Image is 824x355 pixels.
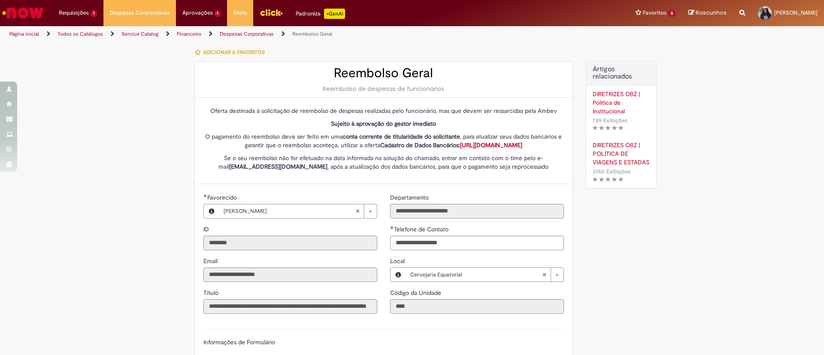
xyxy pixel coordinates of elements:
a: [PERSON_NAME]Limpar campo Favorecido [219,204,377,218]
span: [PERSON_NAME] [224,204,355,218]
button: Adicionar a Favoritos [194,43,270,61]
span: Obrigatório Preenchido [203,194,207,197]
p: Se o seu reembolso não for efetuado na data informada na solução do chamado, entrar em contato co... [203,154,564,171]
img: click_logo_yellow_360x200.png [260,6,283,19]
span: Telefone de Contato [394,225,450,233]
p: Oferta destinada à solicitação de reembolso de despesas realizadas pelo funcionário, mas que deve... [203,106,564,115]
div: Padroniza [296,9,345,19]
a: Service Catalog [121,30,158,37]
span: Requisições [59,9,89,17]
label: Informações de Formulário [203,338,275,346]
a: [URL][DOMAIN_NAME] [460,141,522,149]
label: Somente leitura - ID [203,225,211,234]
span: Favoritos [643,9,666,17]
p: O pagamento do reembolso deve ser feito em uma , para atualizar seus dados bancários e garantir q... [203,132,564,149]
label: Somente leitura - Título [203,288,220,297]
span: 3760 Exibições [593,168,630,175]
a: Reembolso Geral [292,30,332,37]
span: More [233,9,247,17]
span: Obrigatório Preenchido [390,226,394,229]
a: Todos os Catálogos [58,30,103,37]
span: [PERSON_NAME] [774,9,818,16]
label: Somente leitura - Departamento [390,193,430,202]
p: +GenAi [324,9,345,19]
img: ServiceNow [1,4,45,21]
label: Somente leitura - Email [203,257,219,265]
input: ID [203,236,377,250]
a: Despesas Corporativas [220,30,274,37]
label: Somente leitura - Código da Unidade [390,288,443,297]
input: Código da Unidade [390,299,564,314]
input: Título [203,299,377,314]
strong: Sujeito à aprovação do gestor imediato [331,120,436,127]
span: Rascunhos [696,9,727,17]
input: Telefone de Contato [390,236,564,250]
span: Adicionar a Favoritos [203,49,265,56]
span: 1 [91,10,97,17]
h3: Artigos relacionados [593,66,650,81]
a: Cervejaria EquatorialLimpar campo Local [406,268,563,282]
input: Email [203,267,377,282]
div: Reembolso de despesas de funcionários [203,85,564,93]
strong: [EMAIL_ADDRESS][DOMAIN_NAME] [229,163,327,170]
a: DIRETRIZES OBZ | POLÍTICA DE VIAGENS E ESTADAS [593,141,650,167]
a: DIRETRIZES OBZ | Política de Institucional [593,90,650,115]
button: Favorecido, Visualizar este registro Ana Beatriz Santos De Almeida [204,204,219,218]
ul: Trilhas de página [6,26,543,42]
button: Local, Visualizar este registro Cervejaria Equatorial [391,268,406,282]
abbr: Limpar campo Local [538,268,551,282]
h2: Reembolso Geral [203,66,564,80]
span: • [629,115,634,126]
span: 789 Exibições [593,117,627,124]
span: Somente leitura - Departamento [390,194,430,201]
span: Necessários - Favorecido [207,194,239,201]
span: 1 [215,10,221,17]
span: Local [390,257,406,265]
a: Página inicial [9,30,39,37]
span: • [632,166,637,177]
span: Aprovações [182,9,213,17]
span: Somente leitura - Código da Unidade [390,289,443,297]
span: Somente leitura - Título [203,289,220,297]
strong: conta corrente de titularidade do solicitante [342,133,460,140]
input: Departamento [390,204,564,218]
a: Financeiro [177,30,201,37]
span: Cervejaria Equatorial [410,268,542,282]
strong: Cadastro de Dados Bancários: [380,141,522,149]
span: Despesas Corporativas [110,9,170,17]
abbr: Limpar campo Favorecido [351,204,364,218]
span: 5 [668,10,676,17]
a: Rascunhos [688,9,727,17]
